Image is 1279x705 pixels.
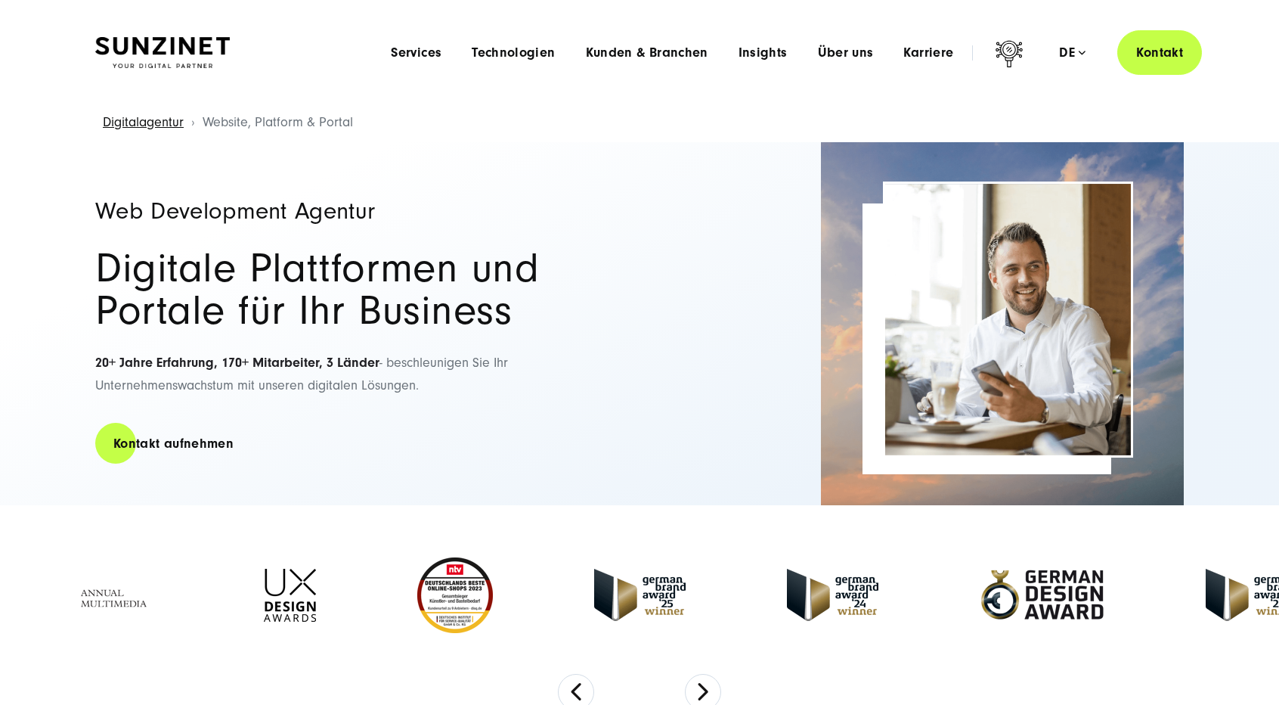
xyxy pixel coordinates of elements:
[885,184,1131,455] img: Full-Service Digitalagentur SUNZINET - E-Commerce Beratung
[95,422,252,465] a: Kontakt aufnehmen
[821,142,1184,505] img: Full-Service Digitalagentur SUNZINET - Business Applications Web & Cloud_2
[391,45,441,61] a: Services
[95,247,624,332] h2: Digitale Plattformen und Portale für Ihr Business
[203,114,353,130] span: Website, Platform & Portal
[95,355,508,394] span: - beschleunigen Sie Ihr Unternehmenswachstum mit unseren digitalen Lösungen.
[103,114,184,130] a: Digitalagentur
[1059,45,1085,61] div: de
[95,355,379,371] strong: 20+ Jahre Erfahrung, 170+ Mitarbeiter, 3 Länder
[1117,30,1202,75] a: Kontakt
[95,37,230,69] img: SUNZINET Full Service Digital Agentur
[264,569,316,622] img: UX-Design-Awards - fullservice digital agentur SUNZINET
[586,45,708,61] a: Kunden & Branchen
[980,569,1104,621] img: German-Design-Award - fullservice digital agentur SUNZINET
[70,569,163,622] img: Full Service Digitalagentur - Annual Multimedia Awards
[472,45,555,61] a: Technologien
[95,199,624,223] h1: Web Development Agentur
[739,45,788,61] a: Insights
[417,557,493,633] img: Deutschlands beste Online Shops 2023 - boesner - Kunde - SUNZINET
[594,569,686,621] img: German Brand Award winner 2025 - Full Service Digital Agentur SUNZINET
[818,45,874,61] a: Über uns
[787,569,878,621] img: German-Brand-Award - fullservice digital agentur SUNZINET
[903,45,953,61] a: Karriere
